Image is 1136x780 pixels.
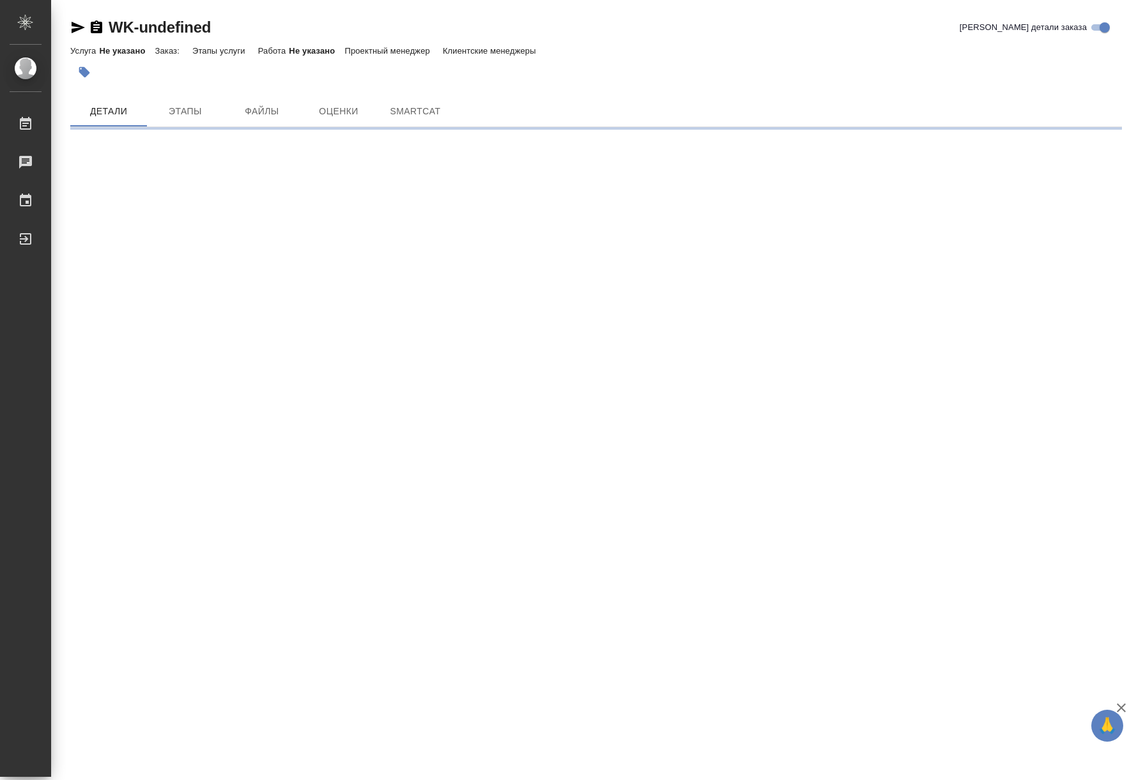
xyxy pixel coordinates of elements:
[1096,712,1118,739] span: 🙏
[109,19,211,36] a: WK-undefined
[231,103,293,119] span: Файлы
[1091,710,1123,742] button: 🙏
[443,46,539,56] p: Клиентские менеджеры
[89,20,104,35] button: Скопировать ссылку
[258,46,289,56] p: Работа
[78,103,139,119] span: Детали
[70,46,99,56] p: Услуга
[99,46,155,56] p: Не указано
[960,21,1087,34] span: [PERSON_NAME] детали заказа
[70,20,86,35] button: Скопировать ссылку для ЯМессенджера
[155,46,182,56] p: Заказ:
[289,46,344,56] p: Не указано
[308,103,369,119] span: Оценки
[70,58,98,86] button: Добавить тэг
[385,103,446,119] span: SmartCat
[344,46,433,56] p: Проектный менеджер
[155,103,216,119] span: Этапы
[192,46,249,56] p: Этапы услуги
